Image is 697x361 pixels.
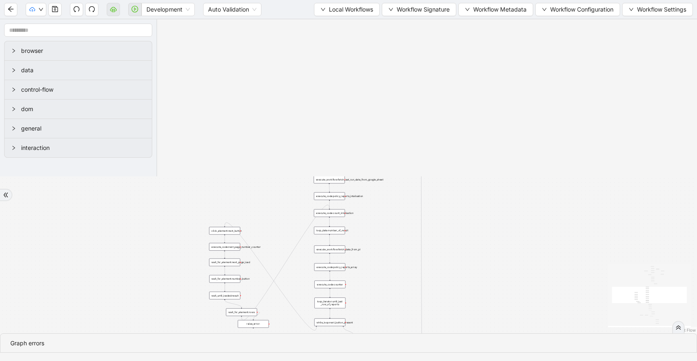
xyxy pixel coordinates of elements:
[21,46,145,55] span: browser
[209,275,240,283] div: wait_for_element:number_button
[225,223,316,330] g: Edge from while_loop:next_button_present to click_element:next_button
[314,209,345,217] div: execute_code:count_intalisation
[48,3,62,16] button: save
[85,3,98,16] button: redo
[11,87,16,92] span: right
[209,243,240,251] div: execute_code:next_page_number_counter
[238,320,269,328] div: raise_error:plus-circle
[107,3,120,16] button: cloud-server
[5,138,152,157] div: interaction
[208,3,256,16] span: Auto Validation
[209,227,240,235] div: click_element:next_button
[73,6,80,12] span: undo
[5,41,152,60] div: browser
[209,292,240,299] div: wait_until_loaded:result
[5,61,152,80] div: data
[253,312,260,319] g: Edge from wait_for_element:rows to raise_error:
[209,259,240,266] div: wait_for_element:next_page_load
[29,7,35,12] span: cloud-upload
[550,5,613,14] span: Workflow Configuration
[314,245,345,253] div: execute_workflow:fetch_data_from_pl
[70,3,83,16] button: undo
[21,66,145,75] span: data
[242,205,329,320] g: Edge from wait_for_element:rows to execute_code:count_intalisation
[226,309,257,316] div: wait_for_element:rows
[542,7,547,12] span: down
[26,3,46,16] button: cloud-uploaddown
[5,80,152,99] div: control-flow
[11,107,16,112] span: right
[52,6,58,12] span: save
[629,7,634,12] span: down
[238,320,269,328] div: raise_error:
[458,3,533,16] button: downWorkflow Metadata
[314,227,345,235] div: loop_data:number_of_result
[675,325,681,330] span: double-right
[314,263,345,271] div: execute_code:policy_reports_array
[4,3,17,16] button: arrow-left
[10,339,687,348] div: Graph errors
[21,85,145,94] span: control-flow
[465,7,470,12] span: down
[321,7,326,12] span: down
[314,318,345,326] div: while_loop:next_button_present
[314,280,345,288] div: execute_code:counter
[314,297,345,308] div: loop_iterator:until_last _row_of_reports
[343,327,354,335] g: Edge from while_loop:next_button_present to execute_code:final_policy_reports_array_inatlisation
[397,5,450,14] span: Workflow Signature
[314,3,380,16] button: downLocal Workflows
[21,124,145,133] span: general
[622,3,693,16] button: downWorkflow Settings
[314,192,345,200] div: execute_code:policy_reports_intalisation
[535,3,620,16] button: downWorkflow Configuration
[3,192,9,198] span: double-right
[329,184,330,192] g: Edge from execute_workflow:fetch_last_run_date_from_google_sheet to execute_code:policy_reports_i...
[146,3,190,16] span: Development
[7,6,14,12] span: arrow-left
[11,126,16,131] span: right
[251,331,256,336] span: plus-circle
[637,5,686,14] span: Workflow Settings
[314,176,345,184] div: execute_workflow:fetch_last_run_date_from_google_sheet
[388,7,393,12] span: down
[89,6,95,12] span: redo
[473,5,527,14] span: Workflow Metadata
[11,145,16,150] span: right
[5,119,152,138] div: general
[110,6,117,12] span: cloud-server
[21,143,145,152] span: interaction
[329,5,373,14] span: Local Workflows
[11,68,16,73] span: right
[38,7,43,12] span: down
[382,3,456,16] button: downWorkflow Signature
[674,328,696,332] a: React Flow attribution
[5,100,152,119] div: dom
[11,48,16,53] span: right
[225,300,241,307] g: Edge from wait_until_loaded:result to wait_for_element:rows
[21,104,145,114] span: dom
